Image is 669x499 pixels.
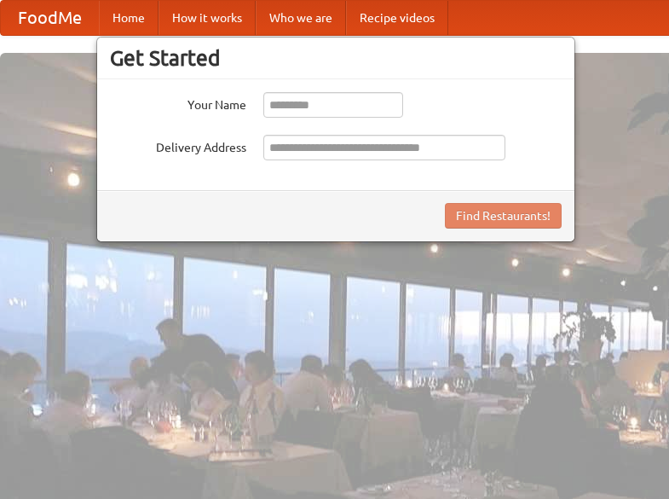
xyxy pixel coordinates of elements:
[256,1,346,35] a: Who we are
[99,1,159,35] a: Home
[110,135,246,156] label: Delivery Address
[110,92,246,113] label: Your Name
[445,203,562,229] button: Find Restaurants!
[346,1,448,35] a: Recipe videos
[110,45,562,71] h3: Get Started
[1,1,99,35] a: FoodMe
[159,1,256,35] a: How it works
